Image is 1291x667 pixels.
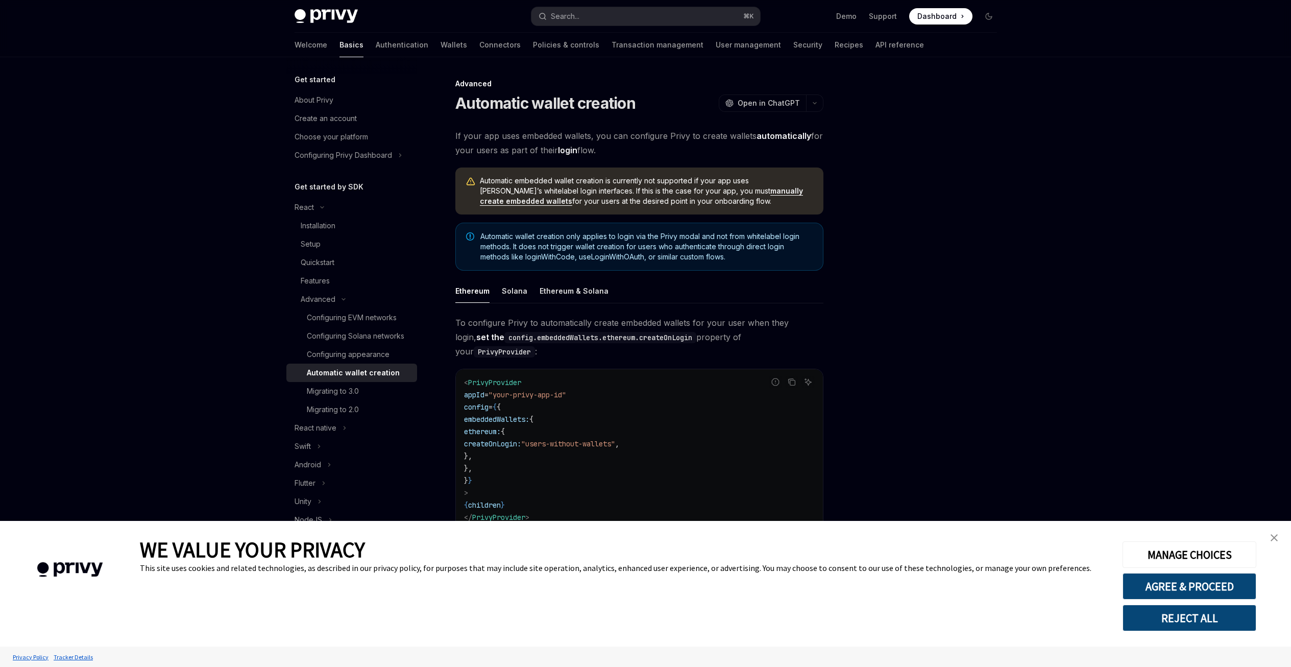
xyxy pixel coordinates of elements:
span: } [501,501,505,510]
div: Android [295,459,321,471]
h5: Get started [295,74,335,86]
a: Authentication [376,33,428,57]
button: AGREE & PROCEED [1123,573,1256,600]
div: Swift [295,440,311,452]
div: Ethereum [455,279,490,303]
a: Automatic wallet creation [286,364,417,382]
button: Open in ChatGPT [719,94,806,112]
a: Privacy Policy [10,648,51,666]
div: Installation [301,220,335,232]
button: REJECT ALL [1123,605,1256,631]
div: Advanced [301,293,335,305]
span: ethereum: [464,427,501,436]
a: Policies & controls [533,33,599,57]
a: Welcome [295,33,327,57]
div: Search... [551,10,579,22]
button: Toggle Configuring Privy Dashboard section [286,146,417,164]
a: Demo [836,11,857,21]
button: MANAGE CHOICES [1123,541,1256,568]
div: Flutter [295,477,315,489]
span: } [464,476,468,485]
span: config [464,402,489,412]
span: Automatic embedded wallet creation is currently not supported if your app uses [PERSON_NAME]’s wh... [480,176,813,206]
a: Choose your platform [286,128,417,146]
span: PrivyProvider [468,378,521,387]
strong: set the [476,332,696,342]
a: Tracker Details [51,648,95,666]
button: Toggle NodeJS section [286,511,417,529]
span: }, [464,464,472,473]
a: Basics [339,33,363,57]
span: = [489,402,493,412]
span: createOnLogin: [464,439,521,448]
a: Configuring appearance [286,345,417,364]
a: Configuring Solana networks [286,327,417,345]
span: To configure Privy to automatically create embedded wallets for your user when they login, proper... [455,316,823,359]
button: Toggle Swift section [286,437,417,456]
svg: Warning [466,177,476,187]
a: Security [793,33,822,57]
svg: Note [466,232,474,241]
div: Create an account [295,112,357,125]
span: < [464,378,468,387]
div: Configuring Privy Dashboard [295,149,392,161]
a: Support [869,11,897,21]
div: Unity [295,495,311,508]
span: embeddedWallets: [464,415,529,424]
span: "your-privy-app-id" [489,390,566,399]
span: Dashboard [917,11,957,21]
button: Toggle dark mode [981,8,997,25]
span: If your app uses embedded wallets, you can configure Privy to create wallets for your users as pa... [455,129,823,157]
button: Toggle Unity section [286,492,417,511]
div: Solana [502,279,527,303]
a: close banner [1264,528,1284,548]
span: { [529,415,533,424]
span: > [464,488,468,497]
div: React [295,201,314,213]
strong: automatically [757,131,811,141]
span: { [497,402,501,412]
div: React native [295,422,336,434]
div: About Privy [295,94,333,106]
a: API reference [875,33,924,57]
button: Ask AI [801,375,815,389]
a: Connectors [479,33,521,57]
a: About Privy [286,91,417,109]
div: Advanced [455,79,823,89]
div: Migrating to 2.0 [307,403,359,416]
span: PrivyProvider [472,513,525,522]
div: Automatic wallet creation [307,367,400,379]
button: Toggle React section [286,198,417,217]
span: > [525,513,529,522]
div: Quickstart [301,256,334,269]
span: = [484,390,489,399]
button: Report incorrect code [769,375,782,389]
span: WE VALUE YOUR PRIVACY [140,536,365,563]
a: Create an account [286,109,417,128]
button: Copy the contents from the code block [785,375,798,389]
span: { [493,402,497,412]
a: Migrating to 2.0 [286,400,417,419]
a: User management [716,33,781,57]
code: config.embeddedWallets.ethereum.createOnLogin [504,332,696,343]
a: Dashboard [909,8,972,25]
span: Automatic wallet creation only applies to login via the Privy modal and not from whitelabel login... [480,231,813,262]
strong: login [558,145,577,155]
span: } [468,476,472,485]
img: dark logo [295,9,358,23]
div: Setup [301,238,321,250]
img: company logo [15,547,125,592]
div: This site uses cookies and related technologies, as described in our privacy policy, for purposes... [140,563,1107,573]
a: Features [286,272,417,290]
span: , [615,439,619,448]
div: NodeJS [295,514,322,526]
span: ⌘ K [743,12,754,20]
a: Transaction management [612,33,703,57]
a: Wallets [441,33,467,57]
span: { [464,501,468,510]
button: Toggle Advanced section [286,290,417,308]
a: Installation [286,217,417,235]
div: Configuring EVM networks [307,312,397,324]
h1: Automatic wallet creation [455,94,636,112]
div: Configuring Solana networks [307,330,404,342]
